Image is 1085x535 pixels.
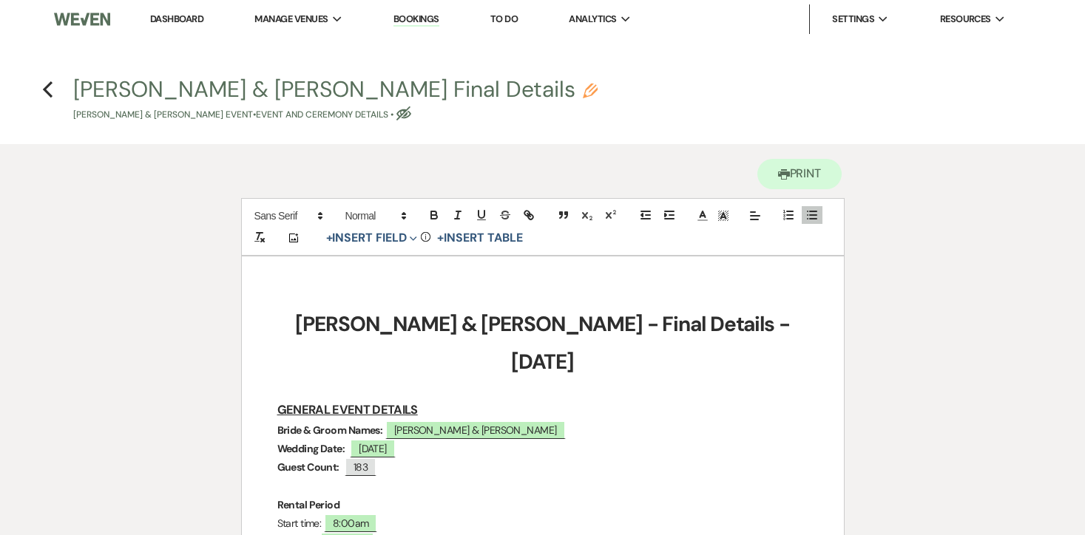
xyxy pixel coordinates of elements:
a: Bookings [393,13,439,27]
span: Text Color [692,207,713,225]
strong: Bride & Groom Names: [277,423,383,437]
u: GENERAL EVENT DETAILS [277,402,418,418]
button: Insert Field [321,229,423,247]
span: 183 [345,457,376,476]
strong: [PERSON_NAME] & [PERSON_NAME] - Final Details - [DATE] [295,310,794,375]
button: Print [757,159,842,189]
span: Settings [832,12,874,27]
span: Resources [940,12,991,27]
span: Header Formats [339,207,411,225]
span: + [437,232,444,244]
strong: Rental Period [277,498,340,511]
img: Weven Logo [54,4,109,35]
a: Dashboard [150,13,203,25]
p: Start time: [277,514,808,533]
button: [PERSON_NAME] & [PERSON_NAME] Final Details[PERSON_NAME] & [PERSON_NAME] Event•Event and Ceremony... [73,78,598,122]
strong: Guest Count: [277,460,339,474]
p: [PERSON_NAME] & [PERSON_NAME] Event • Event and Ceremony Details • [73,108,598,122]
button: +Insert Table [432,229,527,247]
strong: Wedding Date: [277,442,345,455]
span: 8:00am [324,514,378,532]
span: Text Background Color [713,207,734,225]
span: Analytics [569,12,616,27]
span: [DATE] [350,439,396,457]
span: + [326,232,333,244]
span: [PERSON_NAME] & [PERSON_NAME] [385,420,566,439]
span: Manage Venues [254,12,328,27]
a: To Do [490,13,518,25]
span: Alignment [745,207,765,225]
